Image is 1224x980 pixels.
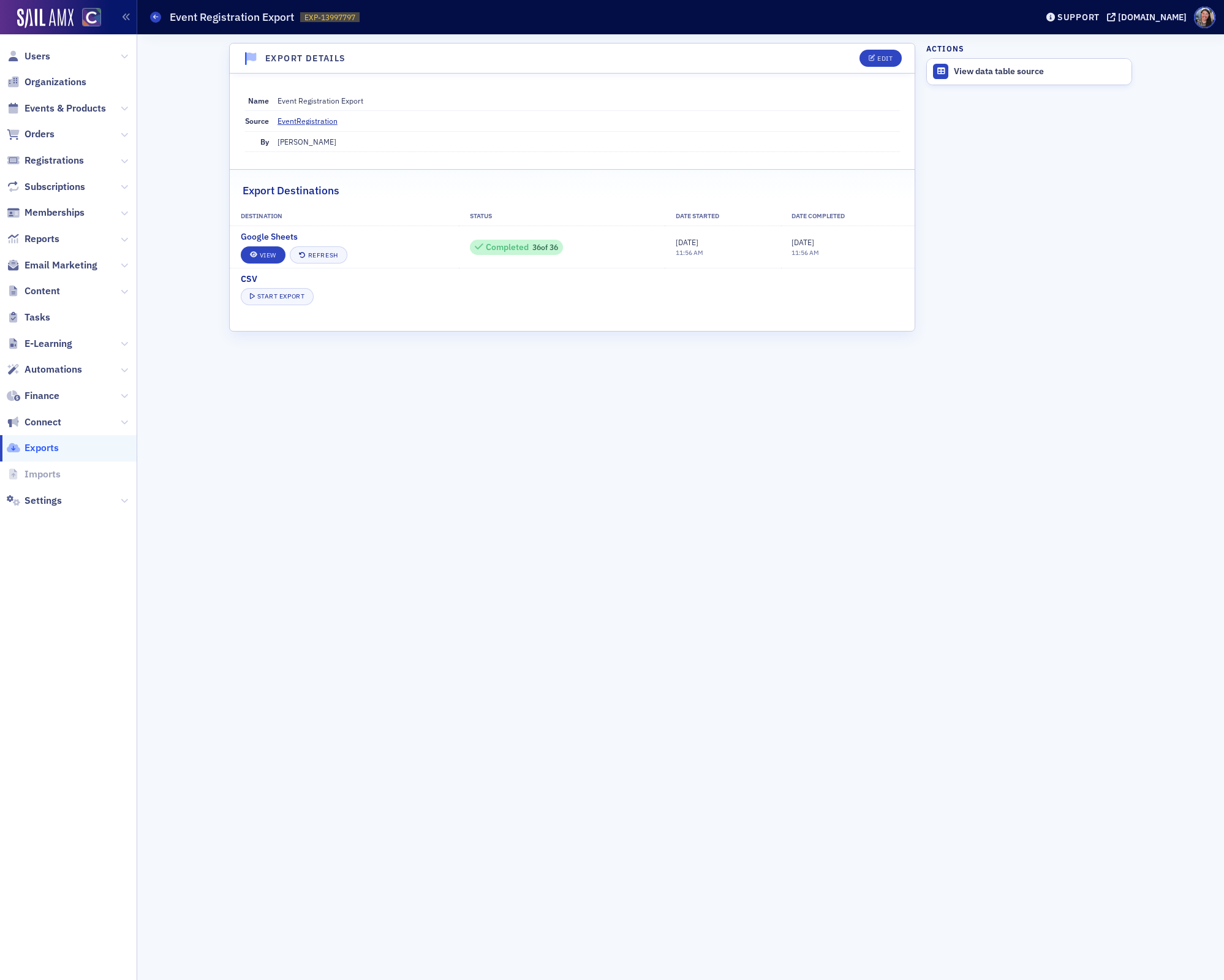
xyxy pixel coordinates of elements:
[25,50,50,63] span: Users
[665,207,781,226] th: Date Started
[25,389,59,403] span: Finance
[459,207,665,226] th: Status
[25,494,62,507] span: Settings
[791,237,814,247] span: [DATE]
[954,66,1125,77] div: View data table source
[245,116,269,126] span: Source
[25,154,84,167] span: Registrations
[260,137,269,146] span: By
[82,8,101,27] img: SailAMX
[676,237,698,247] span: [DATE]
[278,132,900,151] dd: [PERSON_NAME]
[25,441,59,455] span: Exports
[7,232,59,246] a: Reports
[25,180,85,194] span: Subscriptions
[304,12,355,23] span: EXP-13997797
[1057,12,1100,23] div: Support
[475,241,557,253] div: 36 of 36
[7,50,50,63] a: Users
[877,55,893,62] div: Edit
[243,183,339,199] h2: Export Destinations
[1118,12,1187,23] div: [DOMAIN_NAME]
[7,389,59,403] a: Finance
[7,337,72,351] a: E-Learning
[676,248,703,257] time: 11:56 AM
[7,180,85,194] a: Subscriptions
[7,102,106,115] a: Events & Products
[241,273,257,286] span: CSV
[241,230,298,243] span: Google Sheets
[25,127,55,141] span: Orders
[7,416,61,429] a: Connect
[17,9,74,28] img: SailAMX
[248,96,269,105] span: Name
[7,494,62,507] a: Settings
[25,206,85,219] span: Memberships
[25,75,86,89] span: Organizations
[278,115,347,126] a: EventRegistration
[25,259,97,272] span: Email Marketing
[781,207,915,226] th: Date Completed
[791,248,819,257] time: 11:56 AM
[486,244,529,251] div: Completed
[25,416,61,429] span: Connect
[230,207,459,226] th: Destination
[25,284,60,298] span: Content
[74,8,101,29] a: View Homepage
[7,206,85,219] a: Memberships
[7,441,59,455] a: Exports
[265,52,346,65] h4: Export Details
[25,232,59,246] span: Reports
[7,284,60,298] a: Content
[7,154,84,167] a: Registrations
[7,468,61,481] a: Imports
[278,91,900,110] dd: Event Registration Export
[926,43,964,54] h4: Actions
[470,240,564,255] div: 36 / 36 Rows
[7,363,82,376] a: Automations
[290,246,347,264] button: Refresh
[25,102,106,115] span: Events & Products
[25,468,61,481] span: Imports
[7,127,55,141] a: Orders
[25,311,50,324] span: Tasks
[7,75,86,89] a: Organizations
[241,288,314,305] button: Start Export
[859,50,902,67] button: Edit
[25,337,72,351] span: E-Learning
[7,259,97,272] a: Email Marketing
[1194,7,1215,28] span: Profile
[241,246,285,264] a: View
[927,59,1131,85] a: View data table source
[25,363,82,376] span: Automations
[1107,13,1191,21] button: [DOMAIN_NAME]
[7,311,50,324] a: Tasks
[170,10,294,25] h1: Event Registration Export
